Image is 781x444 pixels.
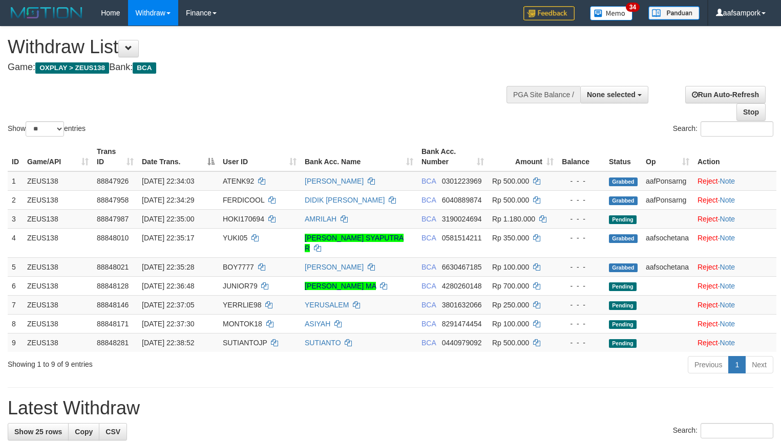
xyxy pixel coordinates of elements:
a: Reject [698,282,718,290]
th: Trans ID: activate to sort column ascending [93,142,138,171]
a: Reject [698,339,718,347]
span: [DATE] 22:35:00 [142,215,194,223]
td: 5 [8,257,23,276]
a: Next [745,356,773,373]
a: Note [720,320,735,328]
a: Run Auto-Refresh [685,86,766,103]
div: - - - [562,233,601,243]
span: HOKI170694 [223,215,264,223]
td: · [693,171,776,191]
td: aafsochetana [642,257,693,276]
a: Reject [698,177,718,185]
a: 1 [728,356,746,373]
a: DIDIK [PERSON_NAME] [305,196,385,204]
a: Show 25 rows [8,423,69,440]
span: Rp 250.000 [492,301,529,309]
h1: Withdraw List [8,37,511,57]
img: panduan.png [648,6,700,20]
td: 2 [8,190,23,209]
span: Copy 8291474454 to clipboard [442,320,482,328]
span: Copy [75,428,93,436]
a: SUTIANTO [305,339,341,347]
td: aafPonsarng [642,171,693,191]
a: Note [720,339,735,347]
span: BCA [421,234,436,242]
th: Status [605,142,642,171]
span: Grabbed [609,263,638,272]
span: BCA [421,282,436,290]
th: ID [8,142,23,171]
span: MONTOK18 [223,320,262,328]
div: - - - [562,319,601,329]
span: YUKI05 [223,234,247,242]
a: ASIYAH [305,320,330,328]
a: Reject [698,320,718,328]
td: ZEUS138 [23,190,93,209]
div: - - - [562,262,601,272]
th: Date Trans.: activate to sort column descending [138,142,219,171]
span: YERRLIE98 [223,301,261,309]
div: PGA Site Balance / [506,86,580,103]
span: Rp 500.000 [492,196,529,204]
td: · [693,228,776,257]
span: BCA [421,196,436,204]
span: BCA [421,177,436,185]
span: Rp 100.000 [492,320,529,328]
span: 88848010 [97,234,129,242]
a: [PERSON_NAME] [305,177,364,185]
td: · [693,276,776,295]
span: Pending [609,320,637,329]
span: Pending [609,301,637,310]
a: [PERSON_NAME] SYAPUTRA R [305,234,404,252]
a: CSV [99,423,127,440]
span: [DATE] 22:35:28 [142,263,194,271]
span: Grabbed [609,177,638,186]
a: Previous [688,356,729,373]
span: OXPLAY > ZEUS138 [35,62,109,74]
span: BCA [421,263,436,271]
input: Search: [701,423,773,438]
td: ZEUS138 [23,314,93,333]
span: 88847958 [97,196,129,204]
a: Note [720,234,735,242]
label: Search: [673,423,773,438]
td: aafsochetana [642,228,693,257]
a: Note [720,263,735,271]
span: BCA [421,320,436,328]
img: Button%20Memo.svg [590,6,633,20]
span: 34 [626,3,640,12]
td: ZEUS138 [23,295,93,314]
select: Showentries [26,121,64,137]
th: User ID: activate to sort column ascending [219,142,301,171]
a: Note [720,282,735,290]
td: · [693,333,776,352]
span: Copy 3801632066 to clipboard [442,301,482,309]
a: Reject [698,234,718,242]
button: None selected [580,86,648,103]
div: - - - [562,300,601,310]
span: [DATE] 22:34:03 [142,177,194,185]
span: ATENK92 [223,177,254,185]
span: 88848146 [97,301,129,309]
a: [PERSON_NAME] [305,263,364,271]
td: 8 [8,314,23,333]
td: 6 [8,276,23,295]
img: Feedback.jpg [523,6,575,20]
span: Pending [609,282,637,291]
label: Show entries [8,121,86,137]
a: Reject [698,215,718,223]
th: Action [693,142,776,171]
span: Rp 700.000 [492,282,529,290]
a: Note [720,301,735,309]
td: 7 [8,295,23,314]
th: Game/API: activate to sort column ascending [23,142,93,171]
td: · [693,257,776,276]
span: 88848171 [97,320,129,328]
th: Amount: activate to sort column ascending [488,142,558,171]
span: 88847926 [97,177,129,185]
div: - - - [562,281,601,291]
td: 3 [8,209,23,228]
a: YERUSALEM [305,301,349,309]
a: Note [720,177,735,185]
span: BCA [133,62,156,74]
